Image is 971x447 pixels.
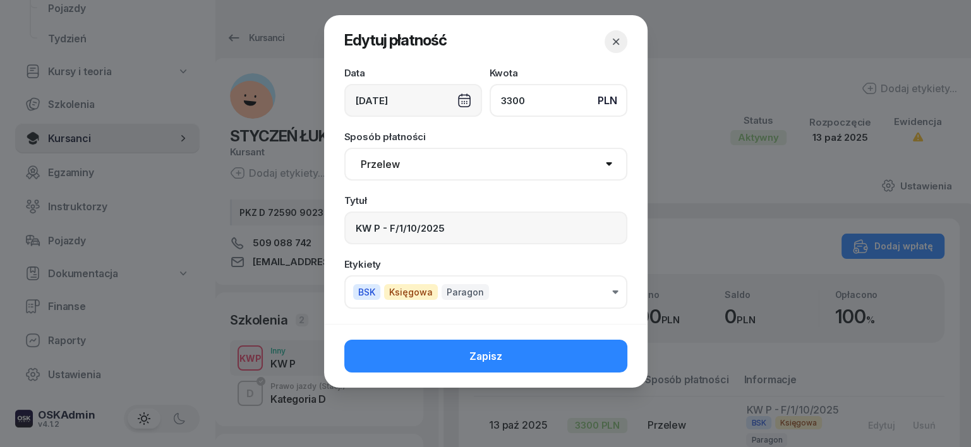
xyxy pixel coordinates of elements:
[344,212,627,244] input: Np. zaliczka, pierwsza rata...
[344,340,627,372] button: Zapisz
[442,284,489,300] span: Paragon
[344,275,627,309] button: BSKKsięgowaParagon
[344,31,447,49] span: Edytuj płatność
[469,350,502,362] span: Zapisz
[490,84,627,117] input: 0
[353,284,380,300] span: BSK
[384,284,438,300] span: Księgowa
